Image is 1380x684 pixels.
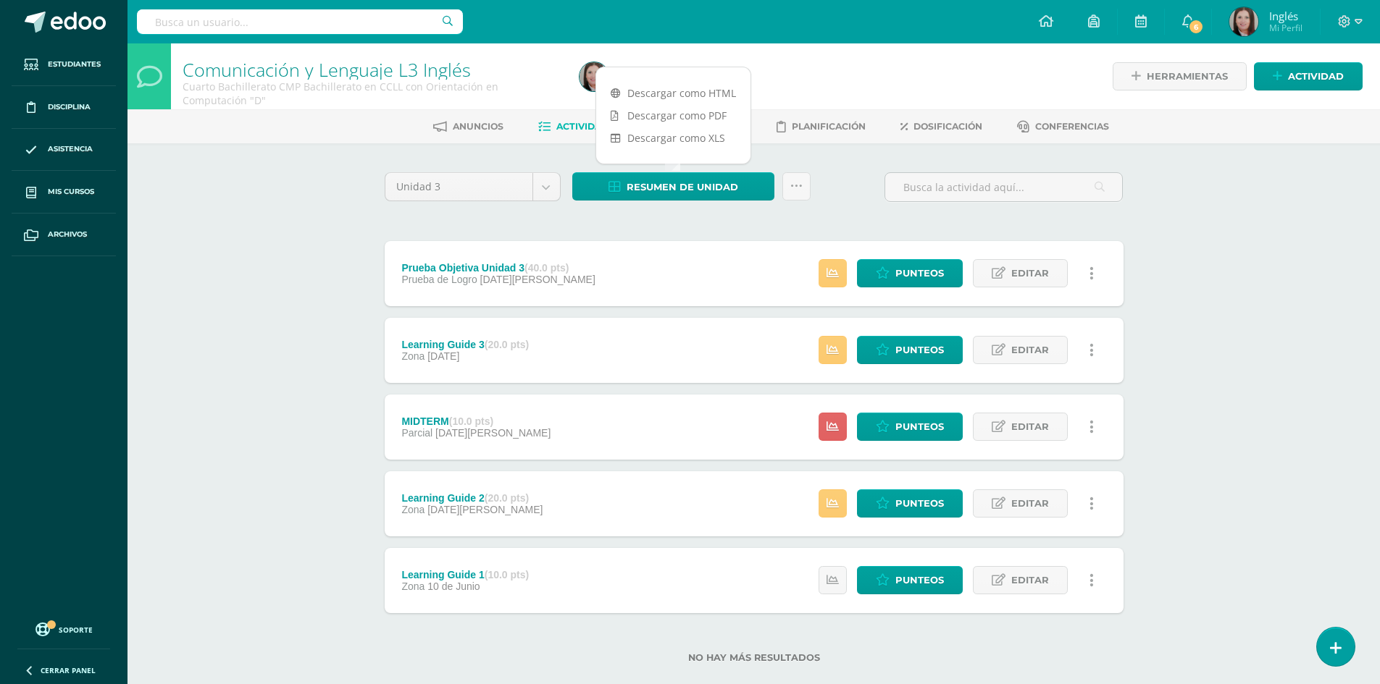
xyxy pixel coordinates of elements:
span: Parcial [401,427,432,439]
span: [DATE][PERSON_NAME] [480,274,595,285]
span: Punteos [895,337,944,363]
span: Zona [401,580,425,592]
input: Busca la actividad aquí... [885,173,1122,201]
span: Punteos [895,490,944,517]
span: Unidad 3 [396,173,522,200]
a: Estudiantes [12,43,116,86]
img: e03ec1ec303510e8e6f60bf4728ca3bf.png [1229,7,1258,36]
h1: Comunicación y Lenguaje L3 Inglés [183,59,562,80]
span: Punteos [895,260,944,287]
span: Soporte [59,625,93,635]
span: Actividades [556,121,620,132]
span: Punteos [895,413,944,440]
a: Anuncios [433,115,503,138]
span: Zona [401,504,425,515]
span: Estudiantes [48,59,101,70]
span: Conferencias [1035,121,1109,132]
a: Mis cursos [12,171,116,214]
div: MIDTERM [401,415,551,427]
a: Disciplina [12,86,116,129]
a: Unidad 3 [385,173,560,200]
span: Prueba de Logro [401,274,477,285]
span: Dosificación [913,121,982,132]
span: [DATE][PERSON_NAME] [427,504,543,515]
span: Punteos [895,567,944,594]
a: Actividades [538,115,620,138]
span: Anuncios [453,121,503,132]
span: Herramientas [1147,63,1228,90]
div: Learning Guide 1 [401,569,529,580]
a: Soporte [17,619,110,638]
span: Planificación [792,121,866,132]
a: Herramientas [1113,62,1247,90]
a: Punteos [857,489,963,518]
div: Learning Guide 2 [401,492,543,504]
span: Editar [1011,260,1049,287]
span: [DATE][PERSON_NAME] [435,427,551,439]
a: Punteos [857,566,963,594]
span: Zona [401,350,425,362]
a: Punteos [857,336,963,364]
a: Archivos [12,214,116,256]
div: Prueba Objetiva Unidad 3 [401,262,595,274]
span: Mis cursos [48,186,94,198]
div: Cuarto Bachillerato CMP Bachillerato en CCLL con Orientación en Computación 'D' [183,80,562,107]
span: Editar [1011,413,1049,440]
input: Busca un usuario... [137,9,463,34]
span: Actividad [1288,63,1344,90]
a: Descargar como HTML [596,82,750,104]
strong: (20.0 pts) [485,339,529,350]
a: Conferencias [1017,115,1109,138]
span: Editar [1011,490,1049,517]
span: Disciplina [48,101,91,113]
strong: (20.0 pts) [485,492,529,504]
span: Editar [1011,567,1049,594]
a: Descargar como PDF [596,104,750,127]
a: Asistencia [12,129,116,172]
span: Inglés [1269,9,1302,23]
span: Editar [1011,337,1049,363]
span: Asistencia [48,143,93,155]
span: Mi Perfil [1269,22,1302,34]
a: Actividad [1254,62,1363,90]
div: Learning Guide 3 [401,339,529,350]
span: Cerrar panel [41,665,96,675]
span: 6 [1188,19,1204,35]
a: Resumen de unidad [572,172,774,200]
a: Punteos [857,259,963,287]
a: Dosificación [900,115,982,138]
a: Descargar como XLS [596,127,750,149]
label: No hay más resultados [385,652,1124,663]
a: Comunicación y Lenguaje L3 Inglés [183,57,471,82]
strong: (10.0 pts) [485,569,529,580]
span: Resumen de unidad [627,174,738,200]
span: [DATE] [427,350,459,362]
strong: (10.0 pts) [449,415,493,427]
img: e03ec1ec303510e8e6f60bf4728ca3bf.png [580,62,609,91]
span: Archivos [48,229,87,240]
span: 10 de Junio [427,580,480,592]
a: Punteos [857,413,963,441]
strong: (40.0 pts) [524,262,569,274]
a: Planificación [777,115,866,138]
